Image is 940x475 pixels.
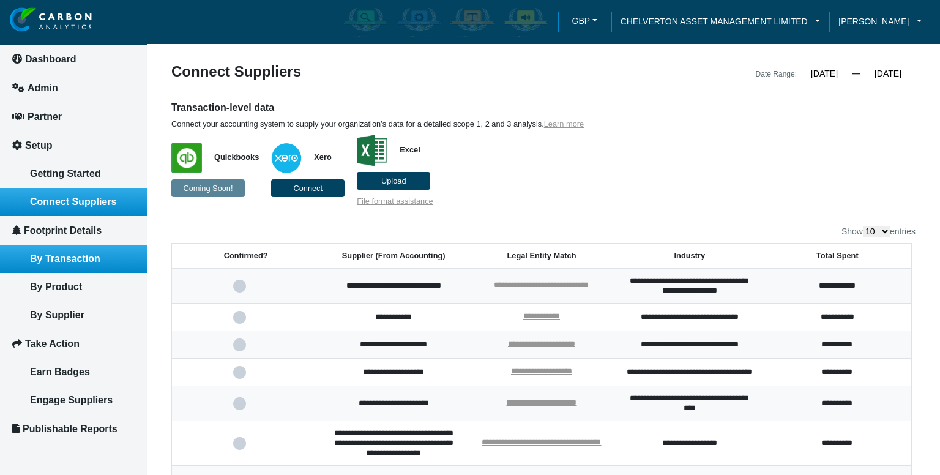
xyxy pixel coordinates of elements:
[621,15,808,28] span: CHELVERTON ASSET MANAGEMENT LIMITED
[756,67,797,81] div: Date Range:
[544,119,584,129] a: Learn more
[502,7,548,37] img: carbon-advocate-enabled.png
[468,244,616,269] th: Legal Entity Match: activate to sort column ascending
[387,145,420,154] span: Excel
[171,143,202,173] img: WZJNYSWUN5fh9hL01R0Rp8YZzPYKS0leX8T4ABAHXgMHCTL9OxAAAAAElFTkSuQmCC
[171,101,725,114] h6: Transaction-level data
[340,4,391,40] div: Carbon Aware
[23,424,117,434] span: Publishable Reports
[394,4,444,40] div: Carbon Efficient
[162,64,543,81] div: Connect Suppliers
[829,15,931,28] a: [PERSON_NAME]
[381,176,406,185] span: Upload
[30,367,90,377] span: Earn Badges
[13,67,32,86] div: Navigation go back
[357,135,387,166] img: 9mSQ+YDTTxMAAAAJXRFWHRkYXRlOmNyZWF0ZQAyMDE3LTA4LTEwVDA1OjA3OjUzKzAwOjAwF1wL2gAAACV0RVh0ZGF0ZTptb2...
[30,310,84,320] span: By Supplier
[25,54,76,64] span: Dashboard
[172,244,320,269] th: Confirmed?: activate to sort column ascending
[271,179,345,197] button: Connect
[838,15,909,28] span: [PERSON_NAME]
[16,113,223,140] input: Enter your last name
[28,111,62,122] span: Partner
[171,119,725,129] p: Connect your accounting system to supply your organization’s data for a detailed scope 1, 2 and 3...
[271,143,302,173] img: w+ypx6NYbfBygAAAABJRU5ErkJggg==
[30,196,116,207] span: Connect Suppliers
[319,244,468,269] th: Supplier (From Accounting): activate to sort column ascending
[841,226,916,237] label: Show entries
[343,7,389,37] img: carbon-aware-enabled.png
[30,168,101,179] span: Getting Started
[82,69,224,84] div: Chat with us now
[567,12,602,30] button: GBP
[616,244,764,269] th: Industry: activate to sort column ascending
[25,338,80,349] span: Take Action
[611,15,830,28] a: CHELVERTON ASSET MANAGEMENT LIMITED
[183,184,233,193] span: Coming Soon!
[447,4,498,40] div: Carbon Offsetter
[302,152,331,162] span: Xero
[764,244,912,269] th: Total Spent: activate to sort column ascending
[30,282,82,292] span: By Product
[10,7,92,32] img: insight-logo-2.png
[863,226,890,237] select: Showentries
[16,185,223,367] textarea: Type your message and hit 'Enter'
[201,6,230,36] div: Minimize live chat window
[171,179,245,197] button: Coming Soon!
[500,4,551,40] div: Carbon Advocate
[293,184,323,193] span: Connect
[30,395,113,405] span: Engage Suppliers
[166,377,222,394] em: Start Chat
[16,149,223,176] input: Enter your email address
[25,140,52,151] span: Setup
[202,152,259,162] span: Quickbooks
[357,196,433,206] a: File format assistance
[28,83,58,93] span: Admin
[449,7,495,37] img: carbon-offsetter-enabled.png
[852,69,860,78] span: —
[24,225,102,236] span: Footprint Details
[558,12,611,33] a: GBPGBP
[30,253,100,264] span: By Transaction
[396,7,442,37] img: carbon-efficient-enabled.png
